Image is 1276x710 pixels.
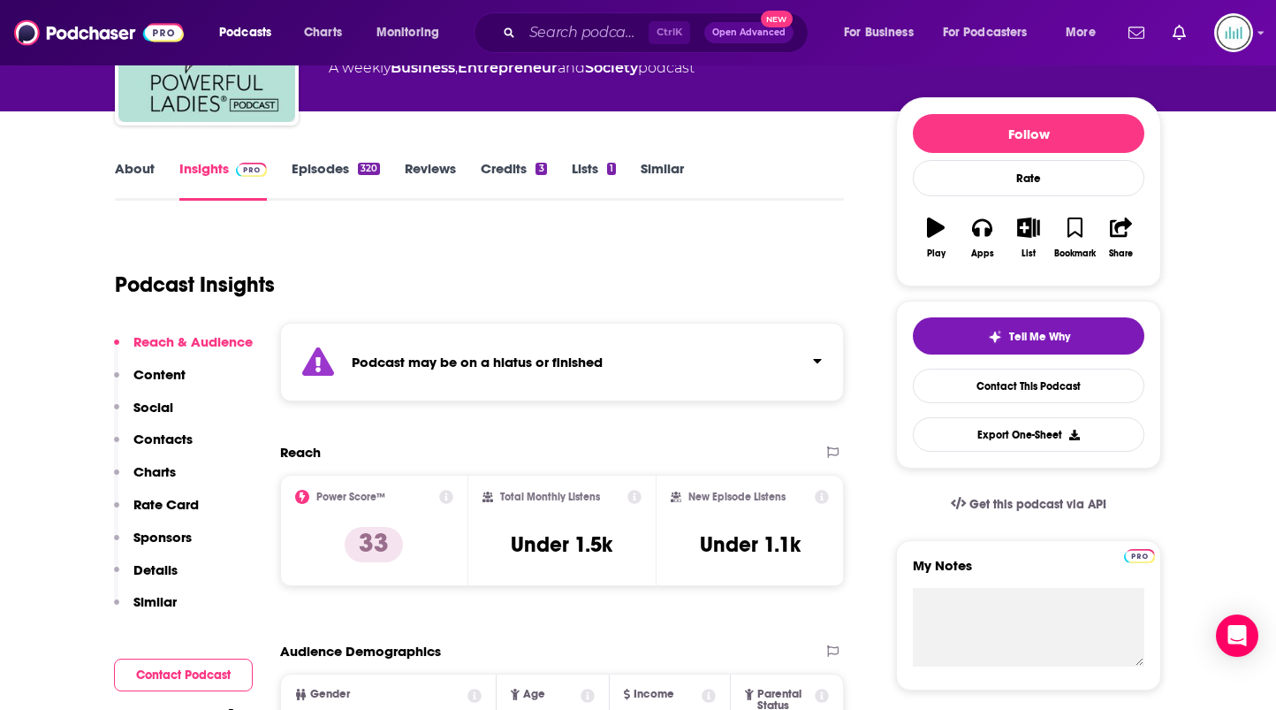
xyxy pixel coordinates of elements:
div: Search podcasts, credits, & more... [490,12,825,53]
button: Details [114,561,178,594]
span: New [761,11,793,27]
button: List [1006,206,1052,270]
h2: Reach [280,444,321,461]
span: More [1066,20,1096,45]
div: Apps [971,248,994,259]
a: Pro website [1124,546,1155,563]
button: Charts [114,463,176,496]
a: Society [585,59,638,76]
div: 1 [607,163,616,175]
button: Contact Podcast [114,659,253,691]
span: Monitoring [376,20,439,45]
button: Sponsors [114,529,192,561]
h1: Podcast Insights [115,271,275,298]
h2: New Episode Listens [688,491,786,503]
img: User Profile [1214,13,1253,52]
button: Reach & Audience [114,333,253,366]
span: Tell Me Why [1009,330,1070,344]
img: Podchaser Pro [1124,549,1155,563]
p: Rate Card [133,496,199,513]
button: Open AdvancedNew [704,22,794,43]
div: Bookmark [1054,248,1096,259]
button: Contacts [114,431,193,463]
button: Similar [114,593,177,626]
button: Rate Card [114,496,199,529]
a: Similar [641,160,684,201]
span: Open Advanced [712,28,786,37]
a: Contact This Podcast [913,369,1144,403]
span: Get this podcast via API [969,497,1106,512]
span: Logged in as podglomerate [1214,13,1253,52]
span: Charts [304,20,342,45]
h2: Audience Demographics [280,643,441,660]
p: Contacts [133,431,193,447]
div: A weekly podcast [329,57,695,79]
label: My Notes [913,557,1144,588]
button: Share [1098,206,1144,270]
h2: Power Score™ [316,491,385,503]
a: Charts [292,19,353,47]
span: Age [523,689,545,700]
a: Lists1 [572,160,616,201]
div: List [1022,248,1036,259]
p: Details [133,561,178,578]
span: , [455,59,458,76]
span: Podcasts [219,20,271,45]
button: open menu [207,19,294,47]
h3: Under 1.5k [511,531,612,558]
a: Credits3 [481,160,546,201]
p: 33 [345,527,403,562]
a: Get this podcast via API [937,483,1120,526]
button: open menu [931,19,1053,47]
a: Show notifications dropdown [1121,18,1151,48]
button: Social [114,399,173,431]
p: Similar [133,593,177,610]
a: Show notifications dropdown [1166,18,1193,48]
p: Content [133,366,186,383]
span: For Podcasters [943,20,1028,45]
img: Podchaser - Follow, Share and Rate Podcasts [14,16,184,50]
input: Search podcasts, credits, & more... [522,19,649,47]
p: Social [133,399,173,416]
button: open menu [1053,19,1118,47]
span: Income [634,689,674,700]
span: Gender [310,689,350,700]
div: Rate [913,160,1144,196]
span: and [558,59,585,76]
button: Apps [959,206,1005,270]
button: Play [913,206,959,270]
p: Charts [133,463,176,480]
button: Content [114,366,186,399]
img: tell me why sparkle [988,330,1002,344]
div: 320 [358,163,380,175]
h3: Under 1.1k [700,531,801,558]
button: Bookmark [1052,206,1098,270]
button: open menu [832,19,936,47]
div: Open Intercom Messenger [1216,615,1258,657]
div: Play [927,248,946,259]
button: open menu [364,19,462,47]
a: Business [391,59,455,76]
p: Reach & Audience [133,333,253,350]
p: Sponsors [133,529,192,546]
strong: Podcast may be on a hiatus or finished [352,354,603,370]
a: InsightsPodchaser Pro [179,160,267,201]
button: Export One-Sheet [913,417,1144,452]
a: Entrepreneur [458,59,558,76]
button: Show profile menu [1214,13,1253,52]
button: tell me why sparkleTell Me Why [913,317,1144,355]
a: About [115,160,155,201]
div: Share [1109,248,1133,259]
section: Click to expand status details [280,323,844,401]
a: Reviews [405,160,456,201]
a: Episodes320 [292,160,380,201]
span: Ctrl K [649,21,690,44]
h2: Total Monthly Listens [500,491,600,503]
span: For Business [844,20,914,45]
img: Podchaser Pro [236,163,267,177]
div: 3 [535,163,546,175]
button: Follow [913,114,1144,153]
